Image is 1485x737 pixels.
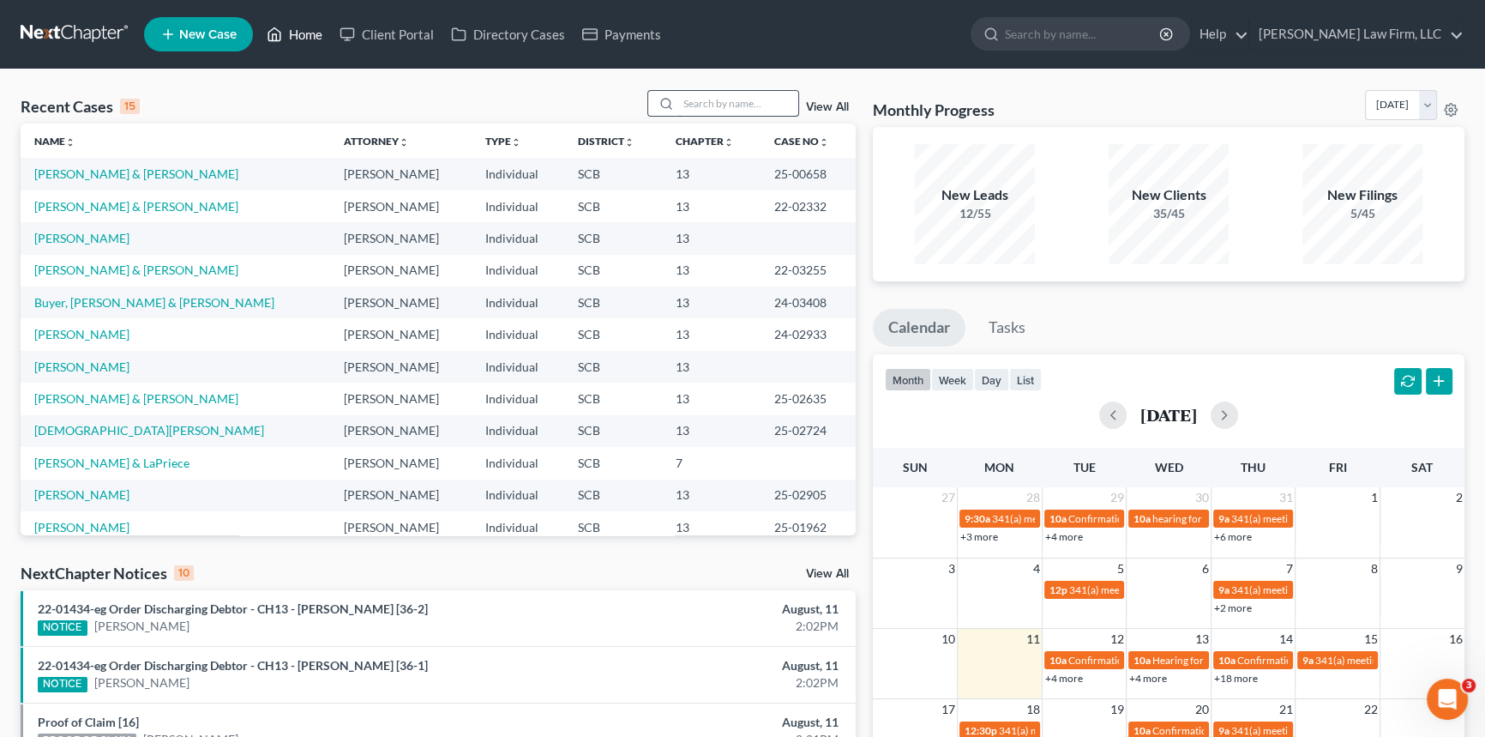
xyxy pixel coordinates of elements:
span: 341(a) meeting for [PERSON_NAME] [1069,583,1235,596]
td: 13 [662,480,761,511]
i: unfold_more [65,137,75,148]
span: 9 [1454,559,1464,579]
span: 341(a) meeting for [PERSON_NAME] [1231,583,1397,596]
a: +4 more [1045,530,1083,543]
span: Confirmation Hearing for [PERSON_NAME] & [PERSON_NAME] [1068,654,1356,667]
span: 9a [1218,512,1229,525]
span: 11 [1025,629,1042,649]
div: 2:02PM [583,674,839,692]
a: Client Portal [331,19,442,50]
td: 13 [662,287,761,318]
td: SCB [564,222,661,254]
a: Districtunfold_more [578,135,634,148]
a: [PERSON_NAME] Law Firm, LLC [1250,19,1464,50]
a: [PERSON_NAME] & [PERSON_NAME] [34,199,238,214]
td: SCB [564,447,661,479]
td: 13 [662,511,761,543]
a: [DEMOGRAPHIC_DATA][PERSON_NAME] [34,423,264,438]
span: New Case [179,28,237,41]
span: 3 [947,559,957,579]
span: 9a [1302,654,1314,667]
a: +18 more [1214,672,1258,685]
div: 10 [174,565,194,581]
td: 13 [662,255,761,287]
td: SCB [564,480,661,511]
a: View All [806,101,849,113]
span: 13 [1193,629,1211,649]
span: 341(a) meeting for [PERSON_NAME] [1315,654,1481,667]
h3: Monthly Progress [873,100,995,120]
td: SCB [564,255,661,287]
td: [PERSON_NAME] [329,190,471,222]
div: August, 11 [583,601,839,618]
td: SCB [564,351,661,383]
span: hearing for [PERSON_NAME] [1152,512,1284,525]
td: 13 [662,383,761,414]
a: View All [806,568,849,580]
td: SCB [564,158,661,190]
span: 12 [1109,629,1126,649]
td: 25-01962 [761,511,856,543]
button: day [974,368,1009,391]
span: 3 [1462,679,1476,692]
td: Individual [472,287,565,318]
td: Individual [472,447,565,479]
span: 9a [1218,583,1229,596]
span: 2 [1454,487,1464,508]
a: [PERSON_NAME] [34,231,129,245]
div: August, 11 [583,714,839,731]
span: 5 [1115,559,1126,579]
td: [PERSON_NAME] [329,222,471,254]
td: SCB [564,415,661,447]
td: SCB [564,511,661,543]
i: unfold_more [398,137,408,148]
span: 9a [1218,724,1229,737]
td: Individual [472,351,565,383]
td: 13 [662,351,761,383]
span: 10a [1133,654,1151,667]
button: list [1009,368,1042,391]
td: [PERSON_NAME] [329,383,471,414]
a: +2 more [1214,601,1252,614]
td: 7 [662,447,761,479]
span: 341(a) meeting for [PERSON_NAME] & [PERSON_NAME] [992,512,1248,525]
td: 25-02724 [761,415,856,447]
td: [PERSON_NAME] [329,158,471,190]
a: [PERSON_NAME] & [PERSON_NAME] [34,263,238,277]
span: Confirmation Date for [PERSON_NAME] [1152,724,1334,737]
span: 10a [1133,724,1151,737]
button: week [931,368,974,391]
td: Individual [472,511,565,543]
a: Chapterunfold_more [676,135,734,148]
span: 10a [1218,654,1235,667]
span: 10a [1133,512,1151,525]
td: 24-02933 [761,318,856,350]
span: Confirmation Hearing for La [PERSON_NAME] [1237,654,1446,667]
span: 30 [1193,487,1211,508]
a: Home [258,19,331,50]
a: Buyer, [PERSON_NAME] & [PERSON_NAME] [34,295,274,310]
div: 5/45 [1302,205,1422,222]
div: New Filings [1302,185,1422,205]
td: 22-03255 [761,255,856,287]
a: +4 more [1045,672,1083,685]
td: Individual [472,190,565,222]
i: unfold_more [819,137,829,148]
td: 25-00658 [761,158,856,190]
span: Mon [984,460,1014,474]
td: [PERSON_NAME] [329,447,471,479]
td: Individual [472,480,565,511]
td: Individual [472,383,565,414]
a: +6 more [1214,530,1252,543]
span: Wed [1154,460,1182,474]
span: 1 [1369,487,1380,508]
td: SCB [564,190,661,222]
div: 2:02PM [583,618,839,635]
td: 22-02332 [761,190,856,222]
div: 12/55 [915,205,1035,222]
span: 10a [1049,512,1067,525]
td: 24-03408 [761,287,856,318]
a: [PERSON_NAME] & LaPriece [34,456,189,470]
div: 35/45 [1109,205,1229,222]
a: 22-01434-eg Order Discharging Debtor - CH13 - [PERSON_NAME] [36-2] [38,601,428,616]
